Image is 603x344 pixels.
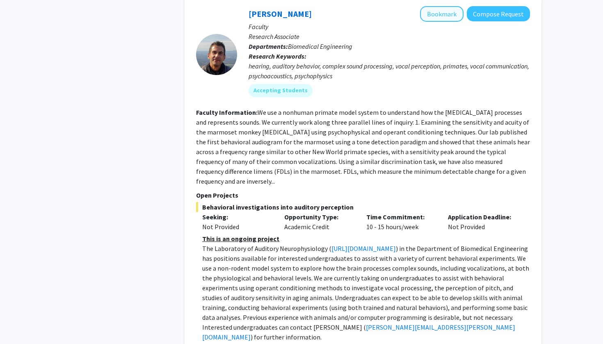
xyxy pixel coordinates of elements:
[420,6,464,22] button: Add Michael Osmanski to Bookmarks
[249,84,313,97] mat-chip: Accepting Students
[196,202,530,212] span: Behavioral investigations into auditory perception
[251,333,322,341] span: ) for further information.
[202,244,331,253] span: The Laboratory of Auditory Neurophysiology (
[284,212,354,222] p: Opportunity Type:
[278,212,360,232] div: Academic Credit
[366,212,436,222] p: Time Commitment:
[196,190,530,200] p: Open Projects
[249,22,530,32] p: Faculty
[202,212,272,222] p: Seeking:
[202,244,529,331] span: ) in the Department of Biomedical Engineering has positions available for interested undergraduat...
[249,61,530,81] div: hearing, auditory behavior, complex sound processing, vocal perception, primates, vocal communica...
[202,235,279,243] u: This is an ongoing project
[249,9,312,19] a: [PERSON_NAME]
[249,32,530,41] p: Research Associate
[442,212,524,232] div: Not Provided
[331,244,396,253] a: [URL][DOMAIN_NAME]
[202,323,515,341] a: [PERSON_NAME][EMAIL_ADDRESS][PERSON_NAME][DOMAIN_NAME]
[6,307,35,338] iframe: Chat
[202,222,272,232] div: Not Provided
[288,42,352,50] span: Biomedical Engineering
[360,212,442,232] div: 10 - 15 hours/week
[448,212,518,222] p: Application Deadline:
[196,108,530,185] fg-read-more: We use a nonhuman primate model system to understand how the [MEDICAL_DATA] processes and represe...
[249,52,306,60] b: Research Keywords:
[467,6,530,21] button: Compose Request to Michael Osmanski
[196,108,258,116] b: Faculty Information:
[249,42,288,50] b: Departments:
